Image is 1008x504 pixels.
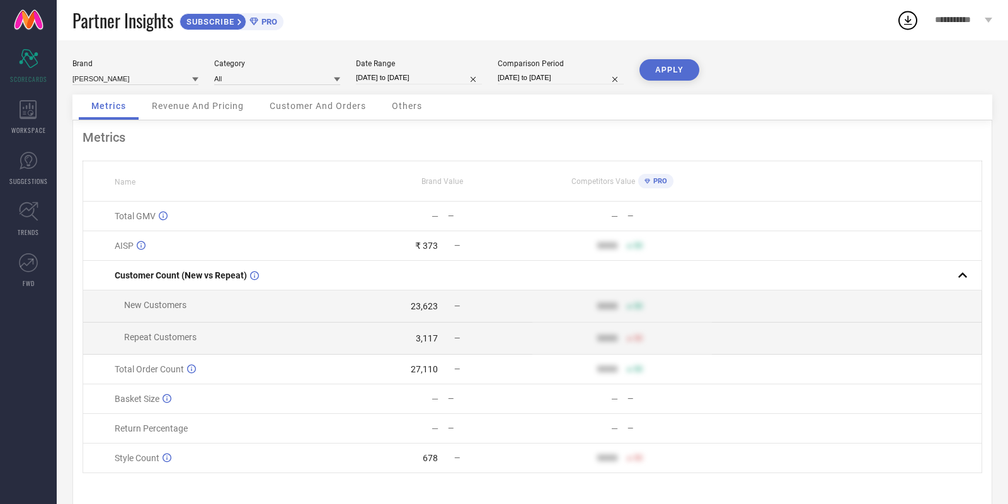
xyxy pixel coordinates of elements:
[597,241,617,251] div: 9999
[634,365,643,374] span: 50
[611,394,618,404] div: —
[597,453,617,463] div: 9999
[448,424,532,433] div: —
[627,212,711,220] div: —
[115,364,184,374] span: Total Order Count
[597,364,617,374] div: 9999
[356,71,482,84] input: Select date range
[454,365,460,374] span: —
[634,454,643,462] span: 50
[627,394,711,403] div: —
[498,71,624,84] input: Select comparison period
[18,227,39,237] span: TRENDS
[432,394,438,404] div: —
[10,74,47,84] span: SCORECARDS
[11,125,46,135] span: WORKSPACE
[421,177,463,186] span: Brand Value
[454,454,460,462] span: —
[432,423,438,433] div: —
[72,8,173,33] span: Partner Insights
[454,302,460,311] span: —
[448,212,532,220] div: —
[124,300,186,310] span: New Customers
[634,334,643,343] span: 50
[115,211,156,221] span: Total GMV
[214,59,340,68] div: Category
[498,59,624,68] div: Comparison Period
[597,301,617,311] div: 9999
[115,270,247,280] span: Customer Count (New vs Repeat)
[896,9,919,31] div: Open download list
[356,59,482,68] div: Date Range
[180,10,283,30] a: SUBSCRIBEPRO
[454,241,460,250] span: —
[392,101,422,111] span: Others
[115,241,134,251] span: AISP
[270,101,366,111] span: Customer And Orders
[83,130,982,145] div: Metrics
[258,17,277,26] span: PRO
[571,177,635,186] span: Competitors Value
[72,59,198,68] div: Brand
[411,301,438,311] div: 23,623
[9,176,48,186] span: SUGGESTIONS
[650,177,667,185] span: PRO
[91,101,126,111] span: Metrics
[634,241,643,250] span: 50
[423,453,438,463] div: 678
[415,241,438,251] div: ₹ 373
[124,332,197,342] span: Repeat Customers
[416,333,438,343] div: 3,117
[152,101,244,111] span: Revenue And Pricing
[611,211,618,221] div: —
[23,278,35,288] span: FWD
[115,423,188,433] span: Return Percentage
[180,17,238,26] span: SUBSCRIBE
[115,453,159,463] span: Style Count
[448,394,532,403] div: —
[611,423,618,433] div: —
[627,424,711,433] div: —
[432,211,438,221] div: —
[634,302,643,311] span: 50
[411,364,438,374] div: 27,110
[597,333,617,343] div: 9999
[454,334,460,343] span: —
[115,178,135,186] span: Name
[115,394,159,404] span: Basket Size
[639,59,699,81] button: APPLY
